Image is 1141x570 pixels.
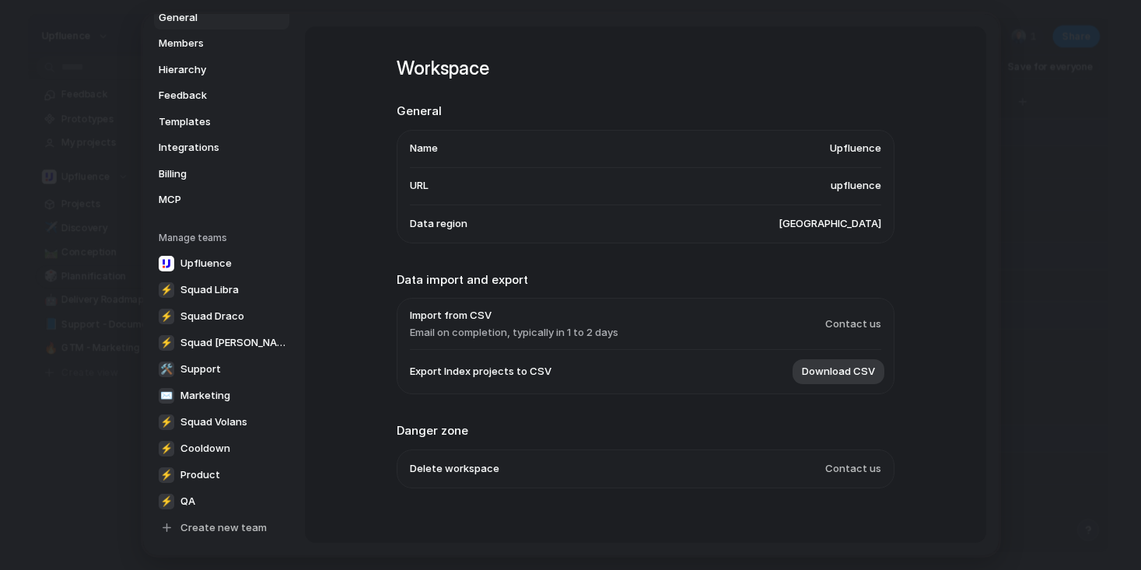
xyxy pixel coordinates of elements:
[831,179,881,194] span: upfluence
[154,516,294,540] a: Create new team
[154,357,294,382] a: 🛠️Support
[802,365,875,380] span: Download CSV
[159,231,289,245] h5: Manage teams
[154,58,289,82] a: Hierarchy
[825,461,881,477] span: Contact us
[154,330,294,355] a: ⚡Squad [PERSON_NAME]
[154,383,294,408] a: ✉️Marketing
[159,335,174,351] div: ⚡
[159,362,174,377] div: 🛠️
[159,192,258,208] span: MCP
[180,520,267,536] span: Create new team
[397,271,894,289] h2: Data import and export
[154,135,289,160] a: Integrations
[154,436,294,461] a: ⚡Cooldown
[180,494,195,509] span: QA
[154,278,294,302] a: ⚡Squad Libra
[154,83,289,108] a: Feedback
[410,179,429,194] span: URL
[154,31,289,56] a: Members
[397,54,894,82] h1: Workspace
[154,410,294,435] a: ⚡Squad Volans
[410,461,499,477] span: Delete workspace
[154,110,289,135] a: Templates
[180,282,239,298] span: Squad Libra
[410,308,618,323] span: Import from CSV
[159,140,258,156] span: Integrations
[154,463,294,488] a: ⚡Product
[159,441,174,456] div: ⚡
[159,494,174,509] div: ⚡
[180,467,220,483] span: Product
[159,282,174,298] div: ⚡
[180,441,230,456] span: Cooldown
[159,88,258,103] span: Feedback
[397,103,894,121] h2: General
[159,414,174,430] div: ⚡
[410,142,438,157] span: Name
[180,362,221,377] span: Support
[779,216,881,232] span: [GEOGRAPHIC_DATA]
[159,467,174,483] div: ⚡
[154,489,294,514] a: ⚡QA
[180,388,230,404] span: Marketing
[180,335,289,351] span: Squad [PERSON_NAME]
[180,309,244,324] span: Squad Draco
[410,216,467,232] span: Data region
[154,187,289,212] a: MCP
[159,388,174,404] div: ✉️
[154,162,289,187] a: Billing
[154,5,289,30] a: General
[830,142,881,157] span: Upfluence
[825,316,881,332] span: Contact us
[159,10,258,26] span: General
[159,309,174,324] div: ⚡
[159,166,258,182] span: Billing
[410,365,551,380] span: Export Index projects to CSV
[410,325,618,341] span: Email on completion, typically in 1 to 2 days
[154,251,294,276] a: Upfluence
[159,62,258,78] span: Hierarchy
[159,36,258,51] span: Members
[397,422,894,440] h2: Danger zone
[180,256,232,271] span: Upfluence
[159,114,258,130] span: Templates
[154,304,294,329] a: ⚡Squad Draco
[180,414,247,430] span: Squad Volans
[793,359,884,384] button: Download CSV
